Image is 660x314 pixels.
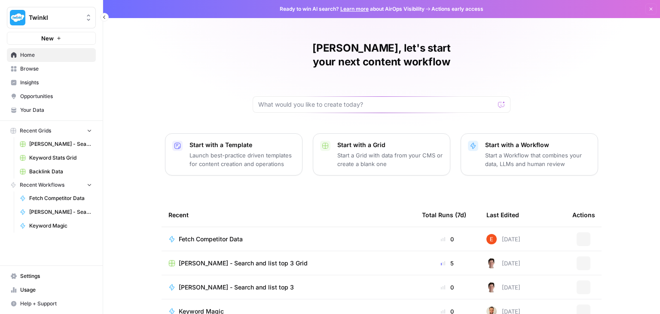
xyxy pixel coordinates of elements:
[20,127,51,135] span: Recent Grids
[258,100,495,109] input: What would you like to create today?
[7,124,96,137] button: Recent Grids
[486,203,519,227] div: Last Edited
[572,203,595,227] div: Actions
[16,165,96,179] a: Backlink Data
[179,235,243,243] span: Fetch Competitor Data
[29,222,92,230] span: Keyword Magic
[422,283,473,292] div: 0
[20,300,92,308] span: Help + Support
[486,258,497,268] img: 5fjcwz9j96yb8k4p8fxbxtl1nran
[7,76,96,89] a: Insights
[16,205,96,219] a: [PERSON_NAME] - Search and list top 3
[461,133,598,175] button: Start with a WorkflowStart a Workflow that combines your data, LLMs and human review
[313,133,450,175] button: Start with a GridStart a Grid with data from your CMS or create a blank one
[168,283,408,292] a: [PERSON_NAME] - Search and list top 3
[7,48,96,62] a: Home
[10,10,25,25] img: Twinkl Logo
[7,283,96,297] a: Usage
[485,141,591,149] p: Start with a Workflow
[179,259,308,268] span: [PERSON_NAME] - Search and list top 3 Grid
[7,179,96,191] button: Recent Workflows
[7,62,96,76] a: Browse
[189,141,295,149] p: Start with a Template
[486,234,520,244] div: [DATE]
[189,151,295,168] p: Launch best-practice driven templates for content creation and operations
[422,203,466,227] div: Total Runs (7d)
[337,141,443,149] p: Start with a Grid
[179,283,294,292] span: [PERSON_NAME] - Search and list top 3
[29,194,92,202] span: Fetch Competitor Data
[29,13,81,22] span: Twinkl
[486,282,497,292] img: 5fjcwz9j96yb8k4p8fxbxtl1nran
[7,103,96,117] a: Your Data
[168,259,408,268] a: [PERSON_NAME] - Search and list top 3 Grid
[165,133,302,175] button: Start with a TemplateLaunch best-practice driven templates for content creation and operations
[20,272,92,280] span: Settings
[20,51,92,59] span: Home
[20,65,92,73] span: Browse
[485,151,591,168] p: Start a Workflow that combines your data, LLMs and human review
[29,208,92,216] span: [PERSON_NAME] - Search and list top 3
[486,282,520,292] div: [DATE]
[7,7,96,28] button: Workspace: Twinkl
[280,5,425,13] span: Ready to win AI search? about AirOps Visibility
[168,203,408,227] div: Recent
[16,137,96,151] a: [PERSON_NAME] - Search and list top 3 Grid
[7,32,96,45] button: New
[20,79,92,86] span: Insights
[486,234,497,244] img: 8y9pl6iujm21he1dbx14kgzmrglr
[20,106,92,114] span: Your Data
[486,258,520,268] div: [DATE]
[20,92,92,100] span: Opportunities
[41,34,54,43] span: New
[340,6,369,12] a: Learn more
[29,140,92,148] span: [PERSON_NAME] - Search and list top 3 Grid
[16,219,96,233] a: Keyword Magic
[20,181,64,189] span: Recent Workflows
[7,297,96,311] button: Help + Support
[20,286,92,294] span: Usage
[29,168,92,175] span: Backlink Data
[168,235,408,243] a: Fetch Competitor Data
[337,151,443,168] p: Start a Grid with data from your CMS or create a blank one
[7,89,96,103] a: Opportunities
[431,5,483,13] span: Actions early access
[16,151,96,165] a: Keyword Stats Grid
[253,41,510,69] h1: [PERSON_NAME], let's start your next content workflow
[422,235,473,243] div: 0
[16,191,96,205] a: Fetch Competitor Data
[7,269,96,283] a: Settings
[29,154,92,162] span: Keyword Stats Grid
[422,259,473,268] div: 5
